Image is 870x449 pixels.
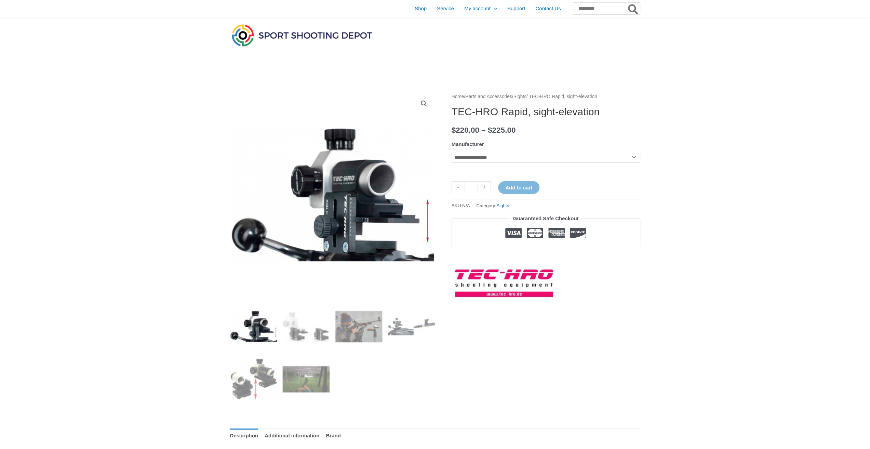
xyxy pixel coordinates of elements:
[488,126,492,134] span: $
[488,126,516,134] bdi: 225.00
[478,181,491,193] a: +
[452,126,456,134] span: $
[452,266,554,301] a: TEC-HRO Shooting Equipment
[452,201,470,210] span: SKU:
[388,303,435,350] img: TEC-HRO Rapid, sight-elevation - Image 4
[452,106,640,118] h1: TEC-HRO Rapid, sight-elevation
[452,141,484,147] label: Manufacturer
[465,181,478,193] input: Product quantity
[335,303,383,350] img: TEC-HRO Rapid, sight-elevation - Image 3
[481,126,486,134] span: –
[265,428,319,443] a: Additional information
[465,94,512,99] a: Parts and Accessories
[452,94,464,99] a: Home
[452,126,479,134] bdi: 220.00
[230,23,374,48] img: Sport Shooting Depot
[452,92,640,101] nav: Breadcrumb
[282,303,330,350] img: TEC-HRO Rapid, sight-elevation - Image 2
[627,3,640,14] button: Search
[498,181,539,194] button: Add to cart
[462,203,470,208] span: N/A
[476,201,509,210] span: Category:
[418,97,430,110] a: View full-screen image gallery
[513,94,526,99] a: Sights
[282,355,330,403] img: TEC-HRO Rapid, sight-elevation - Image 6
[230,303,278,350] img: TEC-HRO Rapid
[510,214,581,223] legend: Guaranteed Safe Checkout
[452,181,465,193] a: -
[326,428,340,443] a: Brand
[496,203,509,208] a: Sights
[230,355,278,403] img: TEC-HRO Rapid, sight-elevation - Image 5
[230,428,258,443] a: Description
[452,252,640,261] iframe: Customer reviews powered by Trustpilot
